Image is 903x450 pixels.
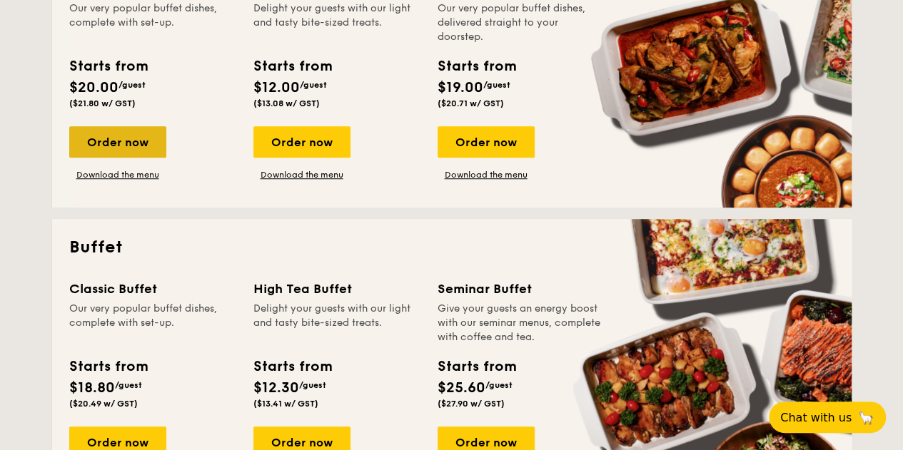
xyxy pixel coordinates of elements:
[69,399,138,409] span: ($20.49 w/ GST)
[253,79,300,96] span: $12.00
[253,169,350,180] a: Download the menu
[69,279,236,299] div: Classic Buffet
[438,356,515,377] div: Starts from
[438,126,535,158] div: Order now
[253,56,331,77] div: Starts from
[69,236,834,259] h2: Buffet
[253,1,420,44] div: Delight your guests with our light and tasty bite-sized treats.
[483,80,510,90] span: /guest
[438,169,535,180] a: Download the menu
[69,56,147,77] div: Starts from
[438,1,605,44] div: Our very popular buffet dishes, delivered straight to your doorstep.
[438,399,505,409] span: ($27.90 w/ GST)
[253,126,350,158] div: Order now
[253,98,320,108] span: ($13.08 w/ GST)
[299,380,326,390] span: /guest
[69,98,136,108] span: ($21.80 w/ GST)
[253,399,318,409] span: ($13.41 w/ GST)
[438,79,483,96] span: $19.00
[780,411,852,424] span: Chat with us
[438,302,605,344] div: Give your guests an energy boost with our seminar menus, complete with coffee and tea.
[438,279,605,299] div: Seminar Buffet
[253,356,331,377] div: Starts from
[69,1,236,44] div: Our very popular buffet dishes, complete with set-up.
[438,56,515,77] div: Starts from
[69,356,147,377] div: Starts from
[438,98,504,108] span: ($20.71 w/ GST)
[253,379,299,397] span: $12.30
[69,79,118,96] span: $20.00
[118,80,146,90] span: /guest
[253,279,420,299] div: High Tea Buffet
[857,409,874,426] span: 🦙
[69,379,115,397] span: $18.80
[253,302,420,344] div: Delight your guests with our light and tasty bite-sized treats.
[69,169,166,180] a: Download the menu
[69,302,236,344] div: Our very popular buffet dishes, complete with set-up.
[300,80,327,90] span: /guest
[69,126,166,158] div: Order now
[115,380,142,390] span: /guest
[485,380,513,390] span: /guest
[438,379,485,397] span: $25.60
[769,402,886,433] button: Chat with us🦙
